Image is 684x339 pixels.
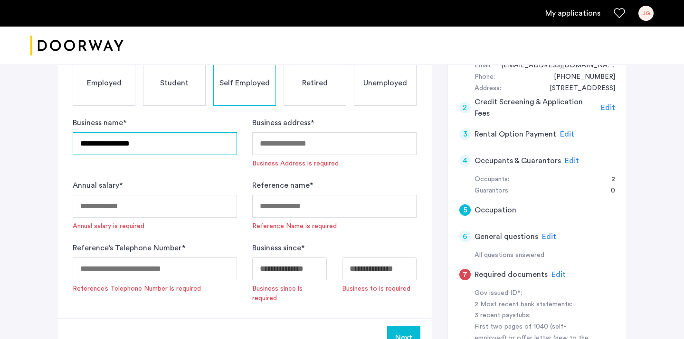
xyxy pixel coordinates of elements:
[459,269,471,280] div: 7
[160,77,189,89] span: Student
[459,231,471,242] div: 6
[475,310,594,321] div: 3 recent paystubs:
[73,117,126,128] label: Business name *
[252,180,313,191] label: Reference name *
[459,204,471,216] div: 5
[459,102,471,113] div: 2
[73,180,123,191] label: Annual salary *
[73,284,237,293] span: Reference’s Telephone Number is required
[542,233,556,240] span: Edit
[540,83,615,94] div: 229 E 5th St, #8
[252,117,314,128] label: Business address *
[614,8,625,19] a: Favorites
[544,72,615,83] div: +13103431439
[565,157,579,165] span: Edit
[342,284,417,293] span: Business to is required
[252,284,327,303] span: Business since is required
[73,242,185,254] label: Reference’s Telephone Number *
[475,204,516,216] h5: Occupation
[459,128,471,140] div: 3
[551,271,566,278] span: Edit
[560,130,574,138] span: Edit
[219,77,270,89] span: Self Employed
[475,155,561,166] h5: Occupants & Guarantors
[252,257,327,280] input: Available date
[30,28,123,64] img: logo
[30,28,123,64] a: Cazamio logo
[252,221,417,231] span: Reference Name is required
[459,155,471,166] div: 4
[638,6,654,21] div: JG
[602,174,615,185] div: 2
[545,8,600,19] a: My application
[73,221,237,231] span: Annual salary is required
[475,72,495,83] div: Phone:
[252,159,339,168] div: Business Address is required
[302,77,328,89] span: Retired
[475,83,501,94] div: Address:
[475,231,538,242] h5: General questions
[475,269,548,280] h5: Required documents
[492,60,615,72] div: jgesch13@gmail.com
[475,250,615,261] div: All questions answered
[475,185,510,197] div: Guarantors:
[87,77,122,89] span: Employed
[601,185,615,197] div: 0
[342,257,417,280] input: Available date
[475,299,594,311] div: 2 Most recent bank statements:
[252,242,304,254] label: Business since *
[475,60,492,72] div: Email:
[475,288,594,299] div: Gov issued ID*:
[475,174,509,185] div: Occupants:
[363,77,407,89] span: Unemployed
[475,96,598,119] h5: Credit Screening & Application Fees
[475,128,556,140] h5: Rental Option Payment
[601,104,615,111] span: Edit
